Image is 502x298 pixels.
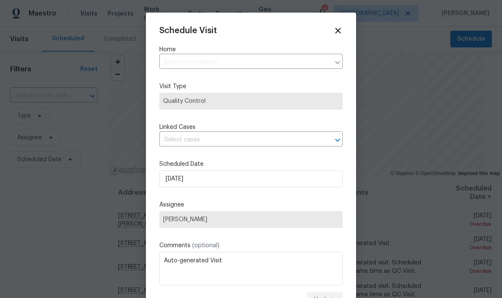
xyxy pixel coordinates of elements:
[159,26,217,35] span: Schedule Visit
[192,243,219,248] span: (optional)
[163,97,339,105] span: Quality Control
[159,82,343,91] label: Visit Type
[333,26,343,35] span: Close
[159,241,343,250] label: Comments
[159,160,343,168] label: Scheduled Date
[159,123,196,131] span: Linked Cases
[159,133,319,146] input: Select cases
[159,201,343,209] label: Assignee
[159,56,330,69] input: Enter in an address
[332,134,343,146] button: Open
[159,252,343,285] textarea: Auto-generated Visit
[159,45,343,54] label: Home
[159,170,343,187] input: M/D/YYYY
[163,216,339,223] span: [PERSON_NAME]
